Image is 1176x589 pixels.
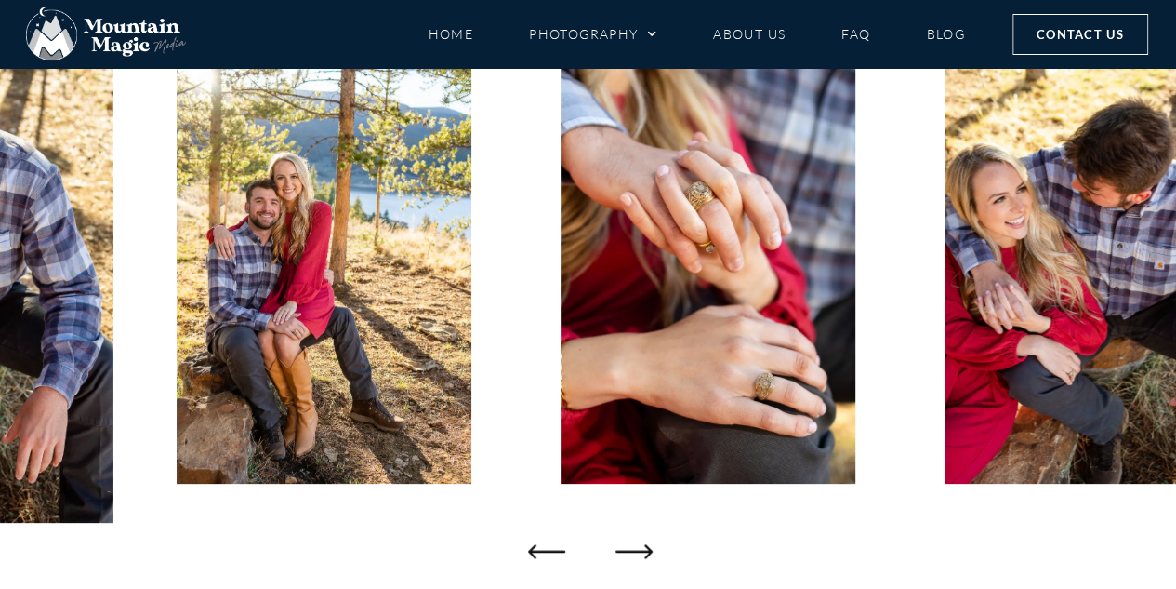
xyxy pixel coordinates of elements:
span: Contact Us [1037,24,1124,45]
img: cute couple smiling Crested Butte photographer Gunnison photographers Colorado photography - prop... [177,41,471,484]
a: Photography [529,18,657,50]
a: Contact Us [1012,14,1148,55]
img: Taylor Park Reservoir Almont, CO fishing Crested Butte photographer Gunnison photographers Colora... [561,41,855,484]
div: Next slide [612,532,649,569]
a: About Us [713,18,786,50]
div: Previous slide [528,532,565,569]
a: Home [429,18,474,50]
a: Blog [926,18,965,50]
img: Mountain Magic Media photography logo Crested Butte Photographer [26,7,186,61]
div: 8 / 35 [561,41,855,484]
nav: Menu [429,18,966,50]
a: FAQ [841,18,870,50]
div: 7 / 35 [177,41,471,484]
